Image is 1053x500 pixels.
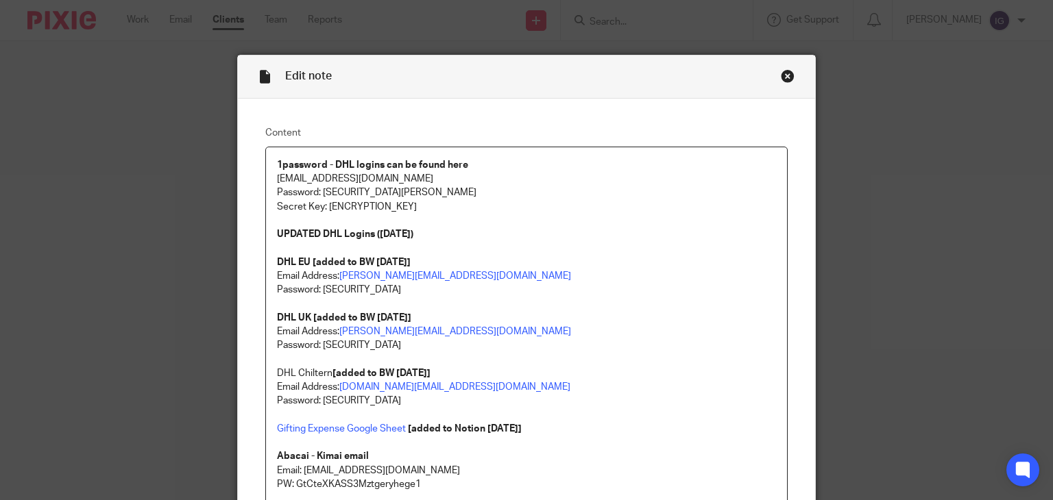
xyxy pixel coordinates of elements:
p: Email Address: [277,269,777,283]
strong: UPDATED DHL Logins ([DATE]) [277,229,413,239]
a: [PERSON_NAME][EMAIL_ADDRESS][DOMAIN_NAME] [339,271,571,281]
span: Edit note [285,71,332,82]
strong: Abacai - Kimai email [277,451,369,461]
strong: DHL UK [277,313,311,323]
strong: [added to Notion [DATE]] [408,424,522,434]
p: Password: [SECURITY_DATA] [277,283,777,297]
strong: [added to BW [DATE]] [332,368,431,378]
strong: [added to BW [DATE]] [313,313,411,323]
div: Close this dialog window [781,69,795,83]
p: Password: [SECURITY_DATA][PERSON_NAME] [277,186,777,199]
a: [PERSON_NAME][EMAIL_ADDRESS][DOMAIN_NAME] [339,327,571,336]
p: Email Address: Password: [SECURITY_DATA] DHL Chiltern Email Address: [277,325,777,394]
strong: 1password - DHL logins can be found here [277,160,468,170]
a: Gifting Expense Google Sheet [277,424,406,434]
p: Password: [SECURITY_DATA] [277,394,777,408]
p: Email: [EMAIL_ADDRESS][DOMAIN_NAME] [277,464,777,477]
p: Secret Key: [ENCRYPTION_KEY] [277,200,777,214]
strong: DHL EU [added to BW [DATE]] [277,258,411,267]
label: Content [265,126,788,140]
p: [EMAIL_ADDRESS][DOMAIN_NAME] [277,172,777,186]
a: [DOMAIN_NAME][EMAIL_ADDRESS][DOMAIN_NAME] [339,382,570,392]
p: PW: GtCteXKASS3Mztgeryhege1 [277,477,777,491]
